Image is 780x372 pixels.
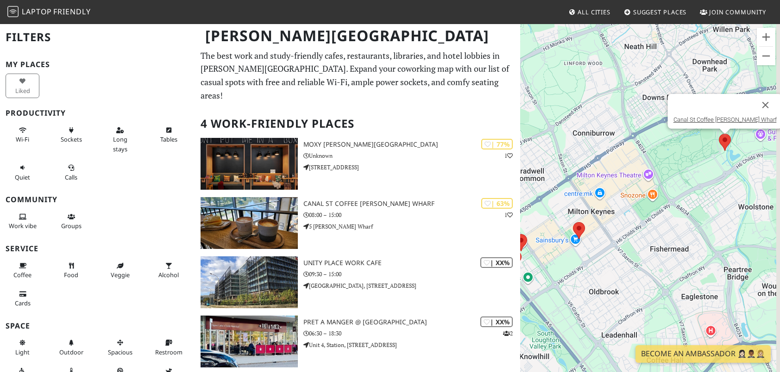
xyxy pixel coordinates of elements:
span: Alcohol [158,271,179,279]
span: Quiet [15,173,30,181]
p: [STREET_ADDRESS] [303,163,520,172]
span: Credit cards [15,299,31,307]
h3: Canal St Coffee [PERSON_NAME] Wharf [303,200,520,208]
span: All Cities [578,8,610,16]
button: Light [6,335,39,360]
span: Veggie [111,271,130,279]
h3: Pret A Manger @ [GEOGRAPHIC_DATA] [303,318,520,326]
a: All Cities [565,4,614,20]
span: People working [9,222,37,230]
span: Restroom [155,348,182,356]
button: Restroom [152,335,186,360]
h3: Productivity [6,109,189,118]
p: 1 [504,151,513,160]
img: Canal St Coffee Campbell Wharf [201,197,298,249]
button: Calls [54,160,88,185]
img: Moxy Milton Keynes [201,138,298,190]
h3: Space [6,322,189,330]
span: Laptop [22,6,52,17]
span: Friendly [53,6,90,17]
a: Canal St Coffee [PERSON_NAME] Wharf [673,116,777,123]
p: The best work and study-friendly cafes, restaurants, libraries, and hotel lobbies in [PERSON_NAME... [201,49,515,102]
span: Video/audio calls [65,173,77,181]
div: | 63% [481,198,513,209]
p: 2 [503,329,513,338]
span: Long stays [113,135,127,153]
span: Suggest Places [633,8,687,16]
span: Natural light [15,348,30,356]
img: Unity Place Work Cafe [201,256,298,308]
button: Outdoor [54,335,88,360]
button: Long stays [103,123,137,156]
h3: Community [6,195,189,204]
h3: Service [6,244,189,253]
p: 06:30 – 18:30 [303,329,520,338]
button: Alcohol [152,258,186,283]
button: Zoom in [757,28,775,46]
a: Become an Ambassador 🤵🏻‍♀️🤵🏾‍♂️🤵🏼‍♀️ [635,345,771,363]
h2: Filters [6,23,189,51]
div: | 77% [481,139,513,149]
a: Canal St Coffee Campbell Wharf | 63% 1 Canal St Coffee [PERSON_NAME] Wharf 08:00 – 15:00 5 [PERSO... [195,197,520,249]
span: Stable Wi-Fi [16,135,29,143]
button: Coffee [6,258,39,283]
p: [GEOGRAPHIC_DATA], [STREET_ADDRESS] [303,281,520,290]
span: Outdoor area [59,348,83,356]
p: 08:00 – 15:00 [303,211,520,219]
p: 1 [504,211,513,219]
a: Join Community [696,4,770,20]
h3: Moxy [PERSON_NAME][GEOGRAPHIC_DATA] [303,141,520,149]
button: Food [54,258,88,283]
h3: Unity Place Work Cafe [303,259,520,267]
span: Spacious [108,348,132,356]
span: Power sockets [61,135,82,143]
button: Groups [54,209,88,234]
span: Work-friendly tables [160,135,177,143]
img: LaptopFriendly [7,6,19,17]
button: Veggie [103,258,137,283]
button: Quiet [6,160,39,185]
h2: 4 Work-Friendly Places [201,110,515,138]
span: Group tables [61,222,82,230]
a: Pret A Manger @ Central Railway Station | XX% 2 Pret A Manger @ [GEOGRAPHIC_DATA] 06:30 – 18:30 U... [195,316,520,367]
button: Cards [6,286,39,311]
span: Join Community [709,8,766,16]
button: Zoom out [757,47,775,65]
span: Coffee [13,271,31,279]
h3: My Places [6,60,189,69]
p: Unit 4, Station, [STREET_ADDRESS] [303,341,520,349]
button: Sockets [54,123,88,147]
p: 09:30 – 15:00 [303,270,520,279]
button: Close [755,94,777,116]
span: Food [64,271,78,279]
div: | XX% [480,316,513,327]
button: Spacious [103,335,137,360]
button: Work vibe [6,209,39,234]
a: Unity Place Work Cafe | XX% Unity Place Work Cafe 09:30 – 15:00 [GEOGRAPHIC_DATA], [STREET_ADDRESS] [195,256,520,308]
div: | XX% [480,257,513,268]
a: Suggest Places [620,4,691,20]
p: Unknown [303,151,520,160]
a: LaptopFriendly LaptopFriendly [7,4,91,20]
p: 5 [PERSON_NAME] Wharf [303,222,520,231]
h1: [PERSON_NAME][GEOGRAPHIC_DATA] [198,23,518,49]
button: Tables [152,123,186,147]
a: Moxy Milton Keynes | 77% 1 Moxy [PERSON_NAME][GEOGRAPHIC_DATA] Unknown [STREET_ADDRESS] [195,138,520,190]
button: Wi-Fi [6,123,39,147]
img: Pret A Manger @ Central Railway Station [201,316,298,367]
